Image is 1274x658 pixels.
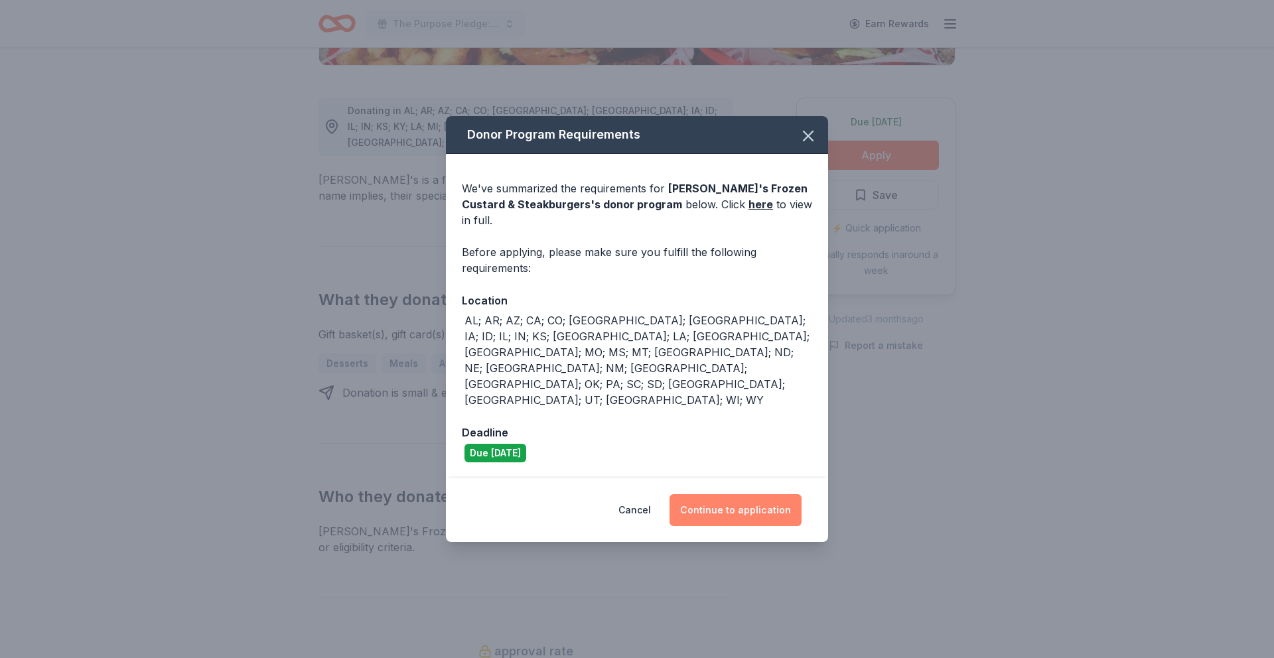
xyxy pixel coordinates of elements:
[446,116,828,154] div: Donor Program Requirements
[462,424,812,441] div: Deadline
[464,312,812,408] div: AL; AR; AZ; CA; CO; [GEOGRAPHIC_DATA]; [GEOGRAPHIC_DATA]; IA; ID; IL; IN; KS; [GEOGRAPHIC_DATA]; ...
[462,292,812,309] div: Location
[670,494,802,526] button: Continue to application
[748,196,773,212] a: here
[462,244,812,276] div: Before applying, please make sure you fulfill the following requirements:
[462,180,812,228] div: We've summarized the requirements for below. Click to view in full.
[464,444,526,462] div: Due [DATE]
[618,494,651,526] button: Cancel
